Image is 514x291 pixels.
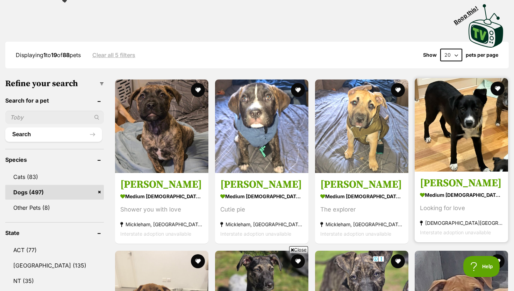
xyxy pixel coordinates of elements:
[115,79,208,173] img: Shields - Staffordshire Bull Terrier Dog
[5,200,104,215] a: Other Pets (8)
[43,51,46,58] strong: 1
[220,178,303,192] h3: [PERSON_NAME]
[6,71,62,93] a: Square tools helped Lox In A Box grow.
[415,78,508,172] img: Jessie Rose - Australian Kelpie x Border Collie Dog
[5,97,104,104] header: Search for a pet
[191,83,205,97] button: favourite
[5,258,104,273] a: [GEOGRAPHIC_DATA] (135)
[120,205,203,215] div: Shower you with love
[120,220,203,229] strong: Mickleham, [GEOGRAPHIC_DATA]
[5,169,104,184] a: Cats (83)
[215,79,308,173] img: Tszyu - Staffordshire Bull Terrier Dog
[6,150,62,162] a: Learn more
[5,273,104,288] a: NT (35)
[5,79,104,89] h3: Refine your search
[491,82,505,96] button: favourite
[6,98,62,142] a: Discover how Square helped Lox In A Box expand with easy loans and seamless order management for ...
[320,178,403,192] h3: [PERSON_NAME]
[420,230,491,236] span: Interstate adoption unavailable
[453,0,485,26] span: Boop this!
[420,219,503,228] strong: [DEMOGRAPHIC_DATA][GEOGRAPHIC_DATA], [GEOGRAPHIC_DATA]
[6,61,52,67] a: Sponsored BySquare
[215,173,308,244] a: [PERSON_NAME] medium [DEMOGRAPHIC_DATA] Dog Cutie pie Mickleham, [GEOGRAPHIC_DATA] Interstate ado...
[92,52,135,58] a: Clear all 5 filters
[220,192,303,202] strong: medium [DEMOGRAPHIC_DATA] Dog
[5,230,104,236] header: State
[115,173,208,244] a: [PERSON_NAME] medium [DEMOGRAPHIC_DATA] Dog Shower you with love Mickleham, [GEOGRAPHIC_DATA] Int...
[315,79,408,173] img: Garside - Staffordshire Bull Terrier Dog
[391,83,405,97] button: favourite
[5,243,104,257] a: ACT (77)
[320,205,403,215] div: The explorer
[391,254,405,268] button: favourite
[120,192,203,202] strong: medium [DEMOGRAPHIC_DATA] Dog
[5,111,104,124] input: Toby
[220,205,303,215] div: Cutie pie
[420,177,503,190] h3: [PERSON_NAME]
[415,172,508,243] a: [PERSON_NAME] medium [DEMOGRAPHIC_DATA] Dog Looking for love [DEMOGRAPHIC_DATA][GEOGRAPHIC_DATA],...
[120,231,191,237] span: Interstate adoption unavailable
[491,254,505,268] button: favourite
[420,190,503,200] strong: medium [DEMOGRAPHIC_DATA] Dog
[423,52,437,58] span: Show
[130,256,384,287] iframe: Advertisement
[466,52,498,58] label: pets per page
[48,0,56,7] img: OBA_TRANS.png
[291,83,305,97] button: favourite
[63,51,70,58] strong: 88
[315,173,408,244] a: [PERSON_NAME] medium [DEMOGRAPHIC_DATA] Dog The explorer Mickleham, [GEOGRAPHIC_DATA] Interstate ...
[5,185,104,200] a: Dogs (497)
[320,192,403,202] strong: medium [DEMOGRAPHIC_DATA] Dog
[320,220,403,229] strong: Mickleham, [GEOGRAPHIC_DATA]
[469,4,504,48] img: PetRescue TV logo
[16,51,81,58] span: Displaying to of pets
[51,51,57,58] strong: 19
[463,256,500,277] iframe: Help Scout Beacon - Open
[220,231,291,237] span: Interstate adoption unavailable
[220,220,303,229] strong: Mickleham, [GEOGRAPHIC_DATA]
[36,61,52,67] span: Square
[5,127,102,141] button: Search
[320,231,391,237] span: Interstate adoption unavailable
[420,204,503,213] div: Looking for love
[5,157,104,163] header: Species
[120,178,203,192] h3: [PERSON_NAME]
[289,246,308,253] span: Close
